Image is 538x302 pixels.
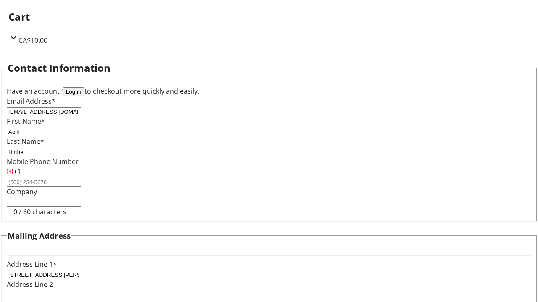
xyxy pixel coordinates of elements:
label: Last Name* [7,137,44,146]
button: Log in [63,87,84,96]
div: Have an account? to checkout more quickly and easily. [7,86,531,96]
label: Company [7,187,37,196]
input: (506) 234-5678 [7,178,81,187]
h2: Contact Information [8,60,111,75]
label: Address Line 1* [7,260,57,269]
input: Address [7,271,81,279]
h2: Cart [8,9,530,24]
label: First Name* [7,117,45,126]
label: Mobile Phone Number [7,157,79,166]
span: CA$10.00 [18,36,47,45]
label: Address Line 2 [7,280,53,289]
label: Email Address* [7,96,55,106]
h3: Mailing Address [8,230,71,242]
tr-character-limit: 0 / 60 characters [13,207,66,216]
